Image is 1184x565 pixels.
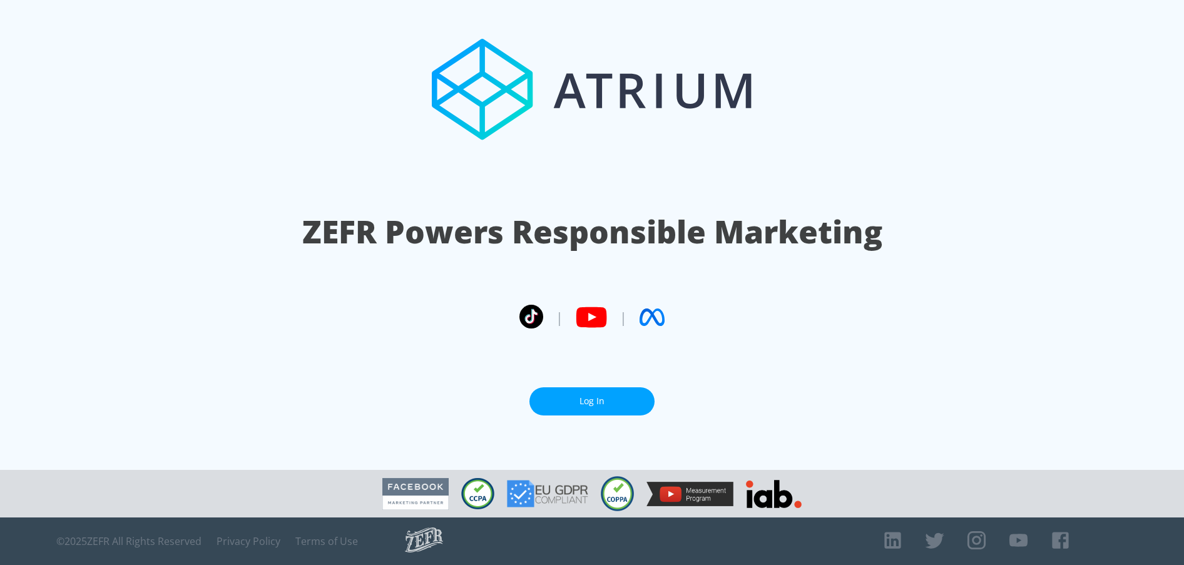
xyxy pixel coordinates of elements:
img: Facebook Marketing Partner [382,478,449,510]
img: YouTube Measurement Program [646,482,733,506]
h1: ZEFR Powers Responsible Marketing [302,210,882,253]
img: CCPA Compliant [461,478,494,509]
img: IAB [746,480,802,508]
img: COPPA Compliant [601,476,634,511]
a: Terms of Use [295,535,358,547]
span: | [556,308,563,327]
a: Privacy Policy [217,535,280,547]
a: Log In [529,387,655,415]
span: | [620,308,627,327]
span: © 2025 ZEFR All Rights Reserved [56,535,202,547]
img: GDPR Compliant [507,480,588,507]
